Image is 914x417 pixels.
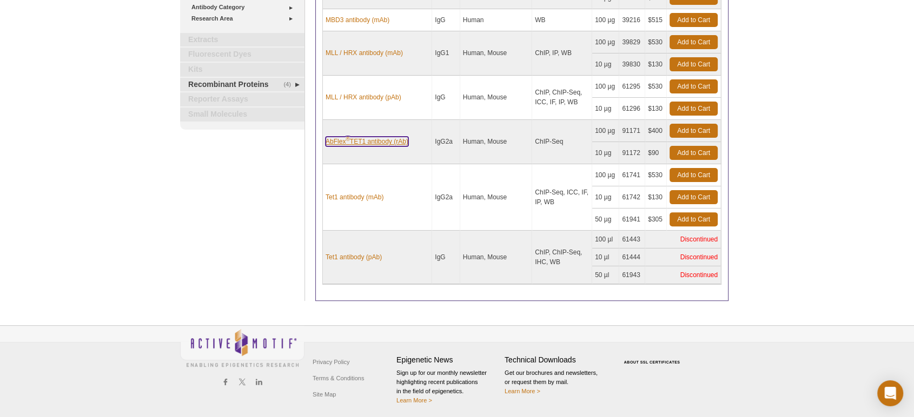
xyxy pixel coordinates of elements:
[670,35,718,49] a: Add to Cart
[877,380,903,406] div: Open Intercom Messenger
[180,63,304,77] a: Kits
[460,164,532,231] td: Human, Mouse
[532,164,592,231] td: ChIP-Seq, ICC, IF, IP, WB
[645,248,721,266] td: Discontinued
[670,57,718,71] a: Add to Cart
[592,248,619,266] td: 10 µl
[592,266,619,284] td: 50 µl
[619,31,645,53] td: 39829
[592,164,619,186] td: 100 µg
[619,208,645,231] td: 61941
[283,78,297,92] span: (4)
[670,124,718,138] a: Add to Cart
[670,13,718,27] a: Add to Cart
[180,107,304,122] a: Small Molecules
[619,248,645,266] td: 61444
[180,92,304,106] a: Reporter Assays
[326,252,382,262] a: Tet1 antibody (pAb)
[432,31,460,76] td: IgG1
[460,231,532,284] td: Human, Mouse
[180,48,304,62] a: Fluorescent Dyes
[670,212,718,226] a: Add to Cart
[645,76,667,98] td: $530
[505,388,540,394] a: Learn More >
[326,137,408,146] a: AbFlex®TET1 antibody (rAb)
[592,231,619,248] td: 100 µl
[396,397,432,403] a: Learn More >
[326,15,389,25] a: MBD3 antibody (mAb)
[619,98,645,120] td: 61296
[191,2,298,13] a: Antibody Category
[619,120,645,142] td: 91171
[326,192,383,202] a: Tet1 antibody (mAb)
[592,186,619,208] td: 10 µg
[592,76,619,98] td: 100 µg
[670,190,718,204] a: Add to Cart
[592,98,619,120] td: 10 µg
[592,208,619,231] td: 50 µg
[346,136,349,142] sup: ®
[432,164,460,231] td: IgG2a
[645,186,667,208] td: $130
[645,31,667,53] td: $530
[310,354,352,370] a: Privacy Policy
[505,355,607,365] h4: Technical Downloads
[396,355,499,365] h4: Epigenetic News
[326,92,401,102] a: MLL / HRX antibody (pAb)
[180,78,304,92] a: (4)Recombinant Proteins
[396,368,499,405] p: Sign up for our monthly newsletter highlighting recent publications in the field of epigenetics.
[619,53,645,76] td: 39830
[460,9,532,31] td: Human
[645,164,667,186] td: $530
[180,33,304,47] a: Extracts
[592,31,619,53] td: 100 µg
[670,79,718,93] a: Add to Cart
[670,102,718,116] a: Add to Cart
[505,368,607,396] p: Get our brochures and newsletters, or request them by mail.
[670,168,718,182] a: Add to Cart
[592,53,619,76] td: 10 µg
[645,9,667,31] td: $515
[432,9,460,31] td: IgG
[532,31,592,76] td: ChIP, IP, WB
[624,360,680,364] a: ABOUT SSL CERTIFICATES
[532,9,592,31] td: WB
[645,266,721,284] td: Discontinued
[619,231,645,248] td: 61443
[432,120,460,164] td: IgG2a
[619,164,645,186] td: 61741
[645,120,667,142] td: $400
[460,120,532,164] td: Human, Mouse
[532,76,592,120] td: ChIP, ChIP-Seq, ICC, IF, IP, WB
[310,386,339,402] a: Site Map
[645,142,667,164] td: $90
[592,120,619,142] td: 100 µg
[619,9,645,31] td: 39216
[460,31,532,76] td: Human, Mouse
[180,326,304,369] img: Active Motif,
[326,48,403,58] a: MLL / HRX antibody (mAb)
[532,120,592,164] td: ChIP-Seq
[460,76,532,120] td: Human, Mouse
[645,53,667,76] td: $130
[432,76,460,120] td: IgG
[432,231,460,284] td: IgG
[191,13,298,24] a: Research Area
[310,370,367,386] a: Terms & Conditions
[619,186,645,208] td: 61742
[619,142,645,164] td: 91172
[645,208,667,231] td: $305
[619,76,645,98] td: 61295
[645,231,721,248] td: Discontinued
[645,98,667,120] td: $130
[619,266,645,284] td: 61943
[592,9,619,31] td: 100 µg
[592,142,619,164] td: 10 µg
[670,146,718,160] a: Add to Cart
[613,345,694,368] table: Click to Verify - This site chose Symantec SSL for secure e-commerce and confidential communicati...
[532,231,592,284] td: ChIP, ChIP-Seq, IHC, WB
